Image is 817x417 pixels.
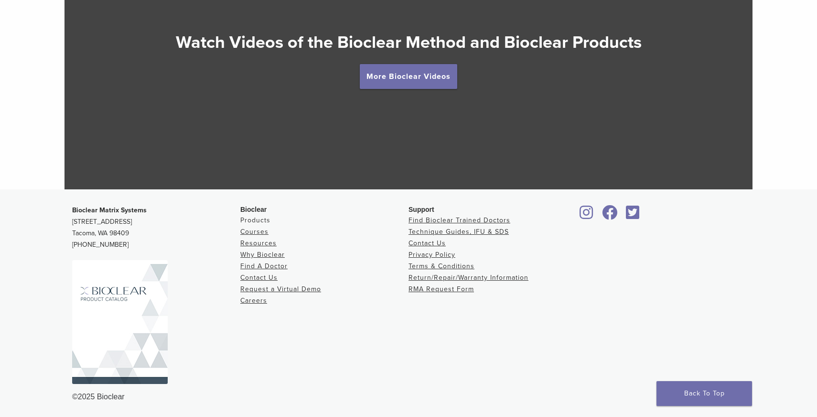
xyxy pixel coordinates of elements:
a: Back To Top [656,381,752,406]
a: RMA Request Form [408,285,474,293]
span: Bioclear [240,206,267,213]
a: Terms & Conditions [408,262,474,270]
a: Return/Repair/Warranty Information [408,274,528,282]
a: Privacy Policy [408,251,455,259]
a: More Bioclear Videos [360,64,457,89]
a: Resources [240,239,277,247]
a: Bioclear [623,211,643,220]
img: Bioclear [72,260,168,384]
a: Contact Us [408,239,446,247]
a: Contact Us [240,274,278,282]
a: Technique Guides, IFU & SDS [408,228,509,236]
a: Bioclear [577,211,597,220]
a: Bioclear [599,211,621,220]
a: Why Bioclear [240,251,285,259]
p: [STREET_ADDRESS] Tacoma, WA 98409 [PHONE_NUMBER] [72,205,240,251]
a: Find A Doctor [240,262,288,270]
span: Support [408,206,434,213]
a: Careers [240,296,267,305]
a: Find Bioclear Trained Doctors [408,216,510,224]
a: Products [240,216,270,224]
h2: Watch Videos of the Bioclear Method and Bioclear Products [64,31,752,54]
a: Courses [240,228,269,236]
strong: Bioclear Matrix Systems [72,206,147,214]
div: ©2025 Bioclear [72,391,745,403]
a: Request a Virtual Demo [240,285,321,293]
